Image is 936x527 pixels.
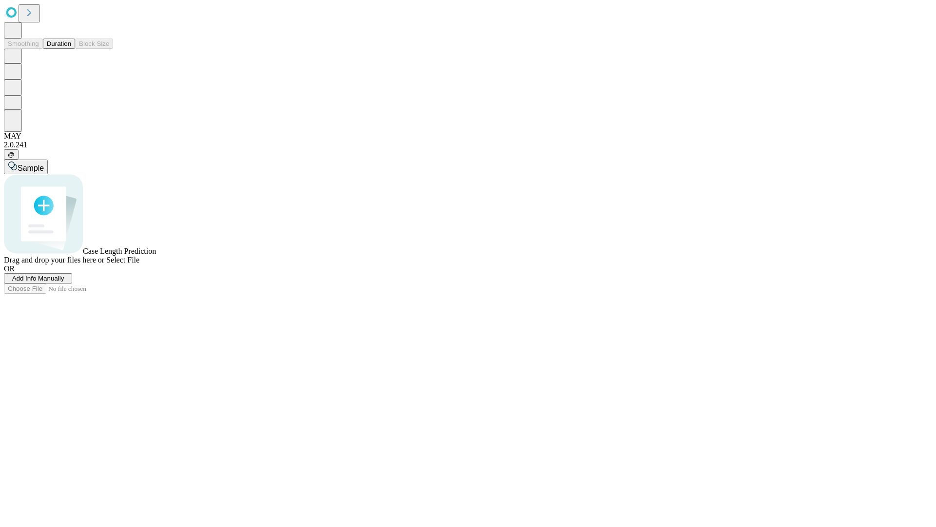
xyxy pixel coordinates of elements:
[4,160,48,174] button: Sample
[4,141,932,149] div: 2.0.241
[8,151,15,158] span: @
[106,256,139,264] span: Select File
[4,256,104,264] span: Drag and drop your files here or
[43,39,75,49] button: Duration
[18,164,44,172] span: Sample
[83,247,156,255] span: Case Length Prediction
[4,39,43,49] button: Smoothing
[75,39,113,49] button: Block Size
[4,273,72,284] button: Add Info Manually
[4,149,19,160] button: @
[12,275,64,282] span: Add Info Manually
[4,264,15,273] span: OR
[4,132,932,141] div: MAY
